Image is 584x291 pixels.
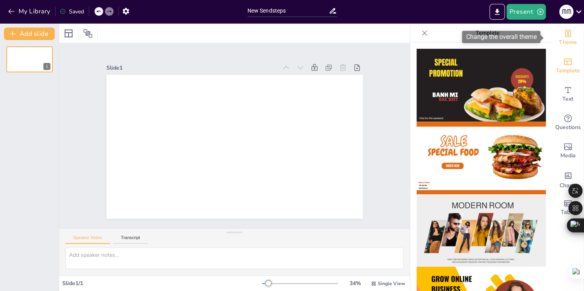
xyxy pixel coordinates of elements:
div: Change the overall theme [552,24,584,52]
span: Questions [555,123,581,132]
div: Get real-time input from your audience [552,109,584,137]
img: thumb-3.png [417,194,546,267]
div: Add text boxes [552,80,584,109]
span: Table [561,208,575,217]
button: ᗰ ᗰ [559,4,573,20]
input: Insert title [247,5,329,17]
div: Layout [62,27,75,40]
img: thumb-2.png [417,122,546,194]
button: Speaker Notes [65,235,110,244]
div: Change the overall theme [462,31,540,43]
div: Add a table [552,193,584,222]
p: Template [431,24,544,42]
button: Export to PowerPoint [489,4,505,20]
button: Add slide [4,28,55,40]
span: Media [560,151,576,160]
button: Transcript [113,235,148,244]
img: thumb-1.png [417,49,546,122]
div: Slide 1 [132,28,298,88]
span: Position [83,29,93,38]
span: Charts [560,181,576,190]
div: Add images, graphics, shapes or video [552,137,584,165]
div: Slide 1 / 1 [62,280,262,287]
span: Text [562,95,573,103]
button: Present [506,4,546,20]
div: Saved [60,8,84,15]
button: My Library [6,5,54,18]
div: 1 [6,46,53,72]
span: Theme [559,38,577,47]
span: Template [556,66,580,75]
div: ᗰ ᗰ [559,5,573,19]
div: 34 % [346,280,365,287]
div: Add ready made slides [552,52,584,80]
span: Single View [378,280,405,287]
div: 1 [43,63,50,70]
div: Add charts and graphs [552,165,584,193]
